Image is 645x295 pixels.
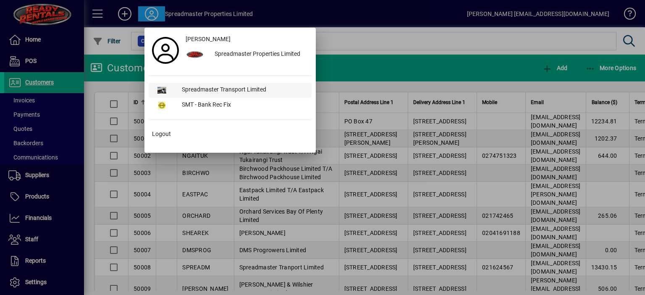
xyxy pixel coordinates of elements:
button: Spreadmaster Properties Limited [182,47,312,62]
a: [PERSON_NAME] [182,32,312,47]
span: [PERSON_NAME] [186,35,231,44]
button: Logout [149,127,312,142]
div: Spreadmaster Transport Limited [175,83,312,98]
span: Logout [152,130,171,138]
a: Profile [149,43,182,58]
div: Spreadmaster Properties Limited [208,47,312,62]
button: SMT - Bank Rec Fix [149,98,312,113]
div: SMT - Bank Rec Fix [175,98,312,113]
button: Spreadmaster Transport Limited [149,83,312,98]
